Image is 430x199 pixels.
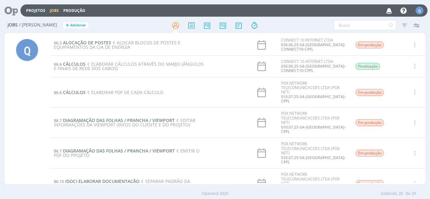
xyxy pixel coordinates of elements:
a: 036.06.25-SA-[GEOGRAPHIC_DATA]-CONNECT10-CPFL [281,64,346,73]
span: Jobs [8,22,18,28]
a: 86.7DIAGRAMAÇÃO DAS FOLHAS / PRANCHA / VIEWPORT [54,117,175,123]
span: 66.2 [54,40,62,46]
div: Q [416,7,423,14]
span: 20 [399,191,403,197]
a: Projetos [26,8,45,13]
span: ALOCAÇÃO DE POSTES [63,40,111,46]
a: 010.07.25-SA-[GEOGRAPHIC_DATA]-CPFL [281,124,346,134]
div: POX NETWORK TELECOMUNICACOES LTDA (POX NET) [281,81,346,104]
span: DIAGRAMAÇÃO DAS FOLHAS / PRANCHA / VIEWPORT [63,117,175,123]
span: (DOC) ELABORAR DOCUMENTAÇÃO [65,178,139,184]
span: ELABORAR CÁLCULOS ATRAVÉS DO MABJO (ÂNGULOS E FINAIS DE REDE DOS CABOS) [54,61,204,71]
span: CÁLCULOS [63,89,86,95]
span: Exibindo [381,191,397,197]
span: Adicionar [70,23,86,27]
a: Jobs [50,8,59,13]
span: 86.7 [54,148,62,154]
span: Finalização [356,63,380,70]
span: + [66,22,69,29]
span: 86.15 [54,179,64,184]
span: / [PERSON_NAME] [19,22,57,28]
a: 010.07.25-SA-[GEOGRAPHIC_DATA]-CPFL [281,94,346,104]
a: 86.6CÁLCULOS [54,89,86,95]
button: Jobs [48,8,61,13]
span: EMITIR O PDF DO PROJETO [54,148,200,158]
span: ELABORAR PDF DE CADA CÁLCULO [86,89,163,95]
input: Busca [334,20,396,30]
div: POX NETWORK TELECOMUNICACOES LTDA (POX NET) [281,172,346,195]
span: CÁLCULOS [63,61,86,67]
div: CONNECT 10 INTERNET LTDA [281,38,346,52]
span: Em produção [356,150,384,157]
span: ALOCAR BLOCOS DE POSTES E EQUIPAMENTOS DA CIA DE ENERGIA [54,40,180,50]
a: 036.06.25-SA-[GEOGRAPHIC_DATA]-CONNECT10-CPFL [281,42,346,52]
div: POX NETWORK TELECOMUNICACOES LTDA (POX NET) [281,142,346,164]
span: EDITAR INFORMAÇÕES DA VIEWPORT (INFOS DO CLIENTE E DO PROJETO) [54,117,195,128]
span: Em produção [356,89,384,96]
span: Em produção [356,119,384,126]
button: Q [415,5,424,16]
div: POX NETWORK TELECOMUNICACOES LTDA (POX NET) [281,111,346,134]
a: 010.07.25-SA-[GEOGRAPHIC_DATA]-CPFL [281,155,346,165]
a: 66.6CÁLCULOS [54,61,86,67]
a: Produção [63,8,85,13]
span: Em produção [356,180,384,187]
button: Projetos [24,8,47,13]
button: +Adicionar [63,22,88,29]
span: 29 [411,191,416,197]
span: 86.7 [54,118,62,123]
a: 86.7DIAGRAMAÇÃO DAS FOLHAS / PRANCHA / VIEWPORT [54,148,175,154]
a: 66.2ALOCAÇÃO DE POSTES [54,40,111,46]
div: Q [16,39,38,61]
span: Em produção [356,41,384,48]
span: de [405,191,410,197]
span: 86.6 [54,90,62,95]
span: 66.6 [54,61,62,67]
a: 86.15(DOC) ELABORAR DOCUMENTAÇÃO [54,178,139,184]
span: DIAGRAMAÇÃO DAS FOLHAS / PRANCHA / VIEWPORT [63,148,175,154]
div: CONNECT 10 INTERNET LTDA [281,59,346,73]
button: Produção [61,8,87,13]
